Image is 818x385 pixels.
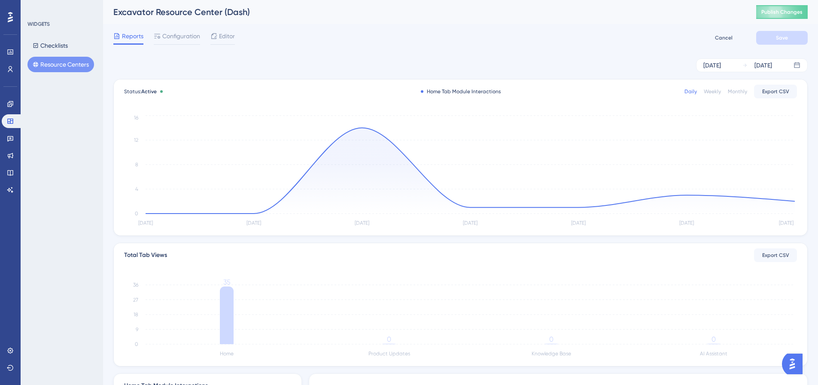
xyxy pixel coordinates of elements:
[754,85,797,98] button: Export CSV
[703,60,721,70] div: [DATE]
[684,88,697,95] div: Daily
[762,88,789,95] span: Export CSV
[27,57,94,72] button: Resource Centers
[136,327,138,333] tspan: 9
[754,248,797,262] button: Export CSV
[704,88,721,95] div: Weekly
[779,220,794,226] tspan: [DATE]
[133,282,138,288] tspan: 36
[220,351,234,357] tspan: Home
[223,278,231,286] tspan: 35
[219,31,235,41] span: Editor
[368,351,410,357] tspan: Product Updates
[27,38,73,53] button: Checklists
[124,250,167,260] div: Total Tab Views
[134,137,138,143] tspan: 12
[135,211,138,217] tspan: 0
[782,351,808,377] iframe: UserGuiding AI Assistant Launcher
[700,351,727,357] tspan: AI Assistant
[571,220,586,226] tspan: [DATE]
[133,297,138,303] tspan: 27
[549,335,553,343] tspan: 0
[387,335,391,343] tspan: 0
[246,220,261,226] tspan: [DATE]
[113,6,735,18] div: Excavator Resource Center (Dash)
[138,220,153,226] tspan: [DATE]
[776,34,788,41] span: Save
[728,88,747,95] div: Monthly
[756,5,808,19] button: Publish Changes
[135,162,138,168] tspan: 8
[141,89,157,95] span: Active
[421,88,501,95] div: Home Tab Module Interactions
[712,335,716,343] tspan: 0
[27,21,50,27] div: WIDGETS
[762,252,789,259] span: Export CSV
[761,9,803,15] span: Publish Changes
[135,341,138,347] tspan: 0
[679,220,694,226] tspan: [DATE]
[134,312,138,318] tspan: 18
[122,31,143,41] span: Reports
[715,34,733,41] span: Cancel
[134,115,138,121] tspan: 16
[532,351,571,357] tspan: Knowledge Base
[463,220,477,226] tspan: [DATE]
[355,220,369,226] tspan: [DATE]
[698,31,749,45] button: Cancel
[135,186,138,192] tspan: 4
[162,31,200,41] span: Configuration
[124,88,157,95] span: Status:
[756,31,808,45] button: Save
[754,60,772,70] div: [DATE]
